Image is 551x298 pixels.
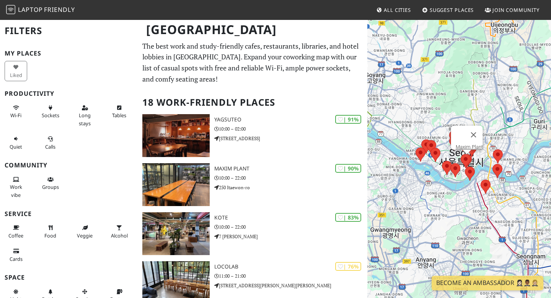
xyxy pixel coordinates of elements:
button: Groups [39,173,62,193]
span: Suggest Places [430,7,474,13]
a: Suggest Places [419,3,477,17]
button: Alcohol [108,221,130,242]
span: Join Community [492,7,540,13]
img: Maxim Plant [142,163,210,206]
p: 7 [PERSON_NAME] [214,233,367,240]
div: | 83% [335,213,361,222]
p: The best work and study-friendly cafes, restaurants, libraries, and hotel lobbies in [GEOGRAPHIC_... [142,41,363,85]
button: Cards [5,245,27,265]
button: Coffee [5,221,27,242]
p: 11:00 – 21:00 [214,272,367,280]
a: Yagsuteo | 91% Yagsuteo 10:00 – 02:00 [STREET_ADDRESS] [138,114,367,157]
span: Friendly [44,5,75,14]
a: LaptopFriendly LaptopFriendly [6,3,75,17]
h3: Maxim Plant [214,165,367,172]
span: Video/audio calls [45,143,55,150]
img: Yagsuteo [142,114,210,157]
p: 10:00 – 02:00 [214,125,367,133]
div: | 76% [335,262,361,271]
h3: Productivity [5,90,133,97]
button: Wi-Fi [5,102,27,122]
a: KOTE | 83% KOTE 10:00 – 22:00 7 [PERSON_NAME] [138,212,367,255]
img: LaptopFriendly [6,5,15,14]
p: [STREET_ADDRESS][PERSON_NAME][PERSON_NAME] [214,282,367,289]
div: | 91% [335,115,361,124]
span: All Cities [384,7,411,13]
a: All Cities [373,3,414,17]
span: Veggie [77,232,93,239]
h3: Community [5,162,133,169]
a: Join Community [482,3,543,17]
a: Maxim Plant [456,144,483,150]
img: KOTE [142,212,210,255]
button: Sockets [39,102,62,122]
h3: KOTE [214,214,367,221]
div: | 90% [335,164,361,173]
h2: Filters [5,19,133,43]
span: Long stays [79,112,91,126]
span: Coffee [8,232,23,239]
span: Work-friendly tables [112,112,126,119]
h3: Service [5,210,133,218]
h1: [GEOGRAPHIC_DATA] [140,19,366,40]
span: Group tables [42,183,59,190]
button: Long stays [73,102,96,129]
span: Credit cards [10,255,23,262]
p: 10:00 – 22:00 [214,223,367,231]
button: Close [465,126,483,144]
a: Become an Ambassador 🤵🏻‍♀️🤵🏾‍♂️🤵🏼‍♀️ [432,276,543,290]
span: Quiet [10,143,22,150]
span: Laptop [18,5,43,14]
p: 10:00 – 22:00 [214,174,367,182]
p: [STREET_ADDRESS] [214,135,367,142]
span: Stable Wi-Fi [10,112,21,119]
a: Maxim Plant | 90% Maxim Plant 10:00 – 22:00 250 Itaewon-ro [138,163,367,206]
button: Veggie [73,221,96,242]
button: Work vibe [5,173,27,201]
h3: Space [5,274,133,281]
h3: My Places [5,50,133,57]
span: Alcohol [111,232,128,239]
h3: Yagsuteo [214,116,367,123]
button: Calls [39,133,62,153]
button: Tables [108,102,130,122]
span: Food [44,232,56,239]
p: 250 Itaewon-ro [214,184,367,191]
button: Food [39,221,62,242]
h3: Locolab [214,264,367,270]
span: People working [10,183,22,198]
span: Power sockets [42,112,59,119]
button: Quiet [5,133,27,153]
h2: 18 Work-Friendly Places [142,91,363,114]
